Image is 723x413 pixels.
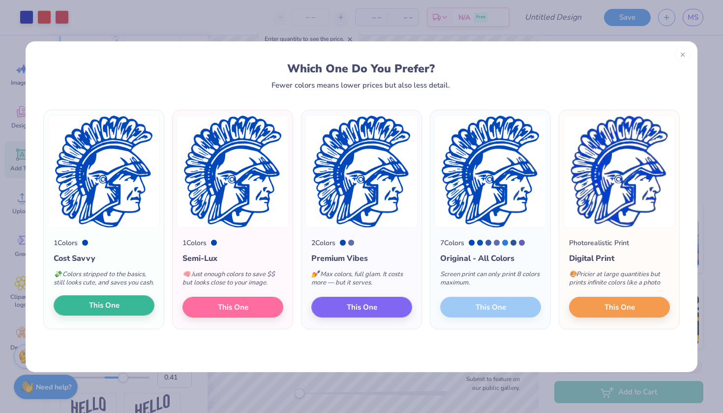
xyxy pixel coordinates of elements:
[218,301,248,313] span: This One
[604,301,635,313] span: This One
[469,240,475,246] div: 2728 C
[182,264,283,297] div: Just enough colors to save $$ but looks close to your image.
[434,115,546,228] img: 7 color option
[477,240,483,246] div: 2935 C
[440,264,541,297] div: Screen print can only print 8 colors maximum.
[440,238,464,248] div: 7 Colors
[182,253,283,264] div: Semi-Lux
[569,264,670,297] div: Pricier at large quantities but prints infinite colors like a photo
[54,238,78,248] div: 1 Colors
[48,115,160,228] img: 1 color option
[340,240,346,246] div: 2728 C
[54,270,61,279] span: 💸
[54,295,154,316] button: This One
[54,253,154,264] div: Cost Savvy
[311,253,412,264] div: Premium Vibes
[569,270,577,279] span: 🎨
[211,240,217,246] div: 2728 C
[494,240,500,246] div: 7456 C
[305,115,418,228] img: 2 color option
[89,300,120,311] span: This One
[511,240,516,246] div: 7685 C
[311,297,412,318] button: This One
[519,240,525,246] div: 2725 C
[440,253,541,264] div: Original - All Colors
[502,240,508,246] div: 2727 C
[182,297,283,318] button: This One
[348,240,354,246] div: 7456 C
[569,253,670,264] div: Digital Print
[485,240,491,246] div: 7455 C
[569,297,670,318] button: This One
[563,115,675,228] img: Photorealistic preview
[347,301,377,313] span: This One
[182,270,190,279] span: 🧠
[311,238,335,248] div: 2 Colors
[311,264,412,297] div: Max colors, full glam. It costs more — but it serves.
[53,62,670,75] div: Which One Do You Prefer?
[182,238,207,248] div: 1 Colors
[82,240,88,246] div: 2728 C
[271,81,450,89] div: Fewer colors means lower prices but also less detail.
[177,115,289,228] img: 1 color option
[54,264,154,297] div: Colors stripped to the basics, still looks cute, and saves you cash.
[311,270,319,279] span: 💅
[569,238,629,248] div: Photorealistic Print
